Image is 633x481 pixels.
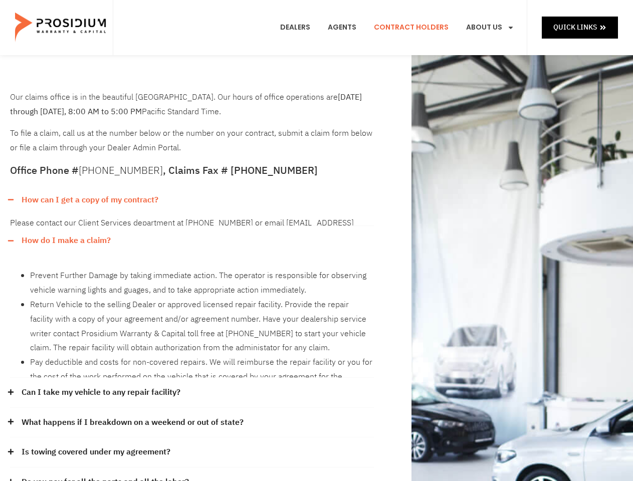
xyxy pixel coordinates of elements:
[10,378,374,408] div: Can I take my vehicle to any repair facility?
[10,90,374,119] p: Our claims office is in the beautiful [GEOGRAPHIC_DATA]. Our hours of office operations are Pacif...
[22,445,170,459] a: Is towing covered under my agreement?
[79,163,163,178] a: [PHONE_NUMBER]
[10,226,374,256] div: How do I make a claim?
[10,437,374,467] div: Is towing covered under my agreement?
[10,214,374,226] div: How can I get a copy of my contract?
[10,256,374,378] div: How do I make a claim?
[22,233,111,248] a: How do I make a claim?
[10,91,362,118] b: [DATE] through [DATE], 8:00 AM to 5:00 PM
[273,9,318,46] a: Dealers
[542,17,618,38] a: Quick Links
[22,385,180,400] a: Can I take my vehicle to any repair facility?
[459,9,522,46] a: About Us
[30,269,374,298] li: Prevent Further Damage by taking immediate action. The operator is responsible for observing vehi...
[22,193,158,207] a: How can I get a copy of my contract?
[273,9,522,46] nav: Menu
[553,21,597,34] span: Quick Links
[22,415,244,430] a: What happens if I breakdown on a weekend or out of state?
[10,185,374,215] div: How can I get a copy of my contract?
[10,165,374,175] h5: Office Phone # , Claims Fax # [PHONE_NUMBER]
[366,9,456,46] a: Contract Holders
[30,355,374,398] li: Pay deductible and costs for non-covered repairs. We will reimburse the repair facility or you fo...
[10,90,374,155] div: To file a claim, call us at the number below or the number on your contract, submit a claim form ...
[30,298,374,355] li: Return Vehicle to the selling Dealer or approved licensed repair facility. Provide the repair fac...
[320,9,364,46] a: Agents
[10,408,374,438] div: What happens if I breakdown on a weekend or out of state?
